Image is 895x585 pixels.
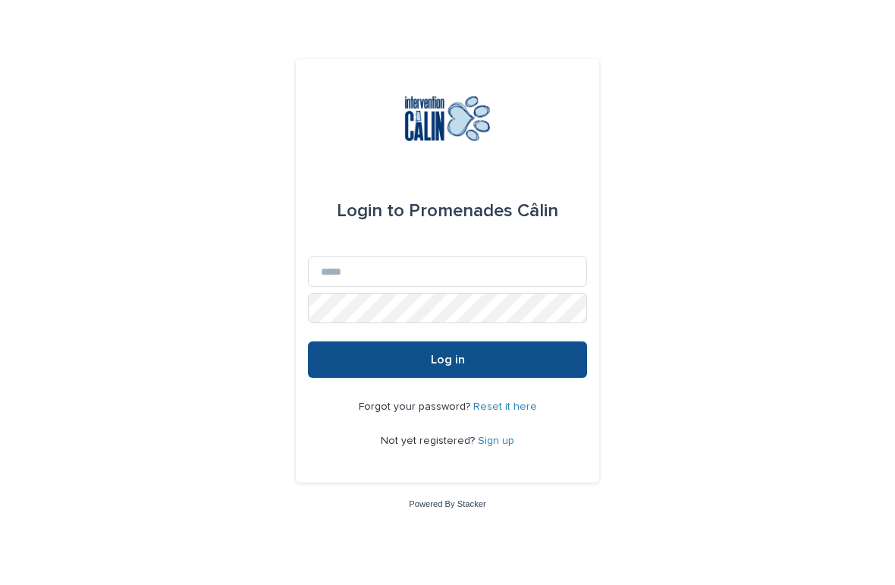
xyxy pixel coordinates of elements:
span: Log in [431,354,465,366]
div: Promenades Câlin [337,190,558,232]
span: Login to [337,202,404,220]
button: Log in [308,341,587,378]
img: Y0SYDZVsQvbSeSFpbQoq [392,96,504,141]
a: Powered By Stacker [409,499,485,508]
a: Reset it here [473,401,537,412]
span: Forgot your password? [359,401,473,412]
span: Not yet registered? [381,436,478,446]
a: Sign up [478,436,514,446]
